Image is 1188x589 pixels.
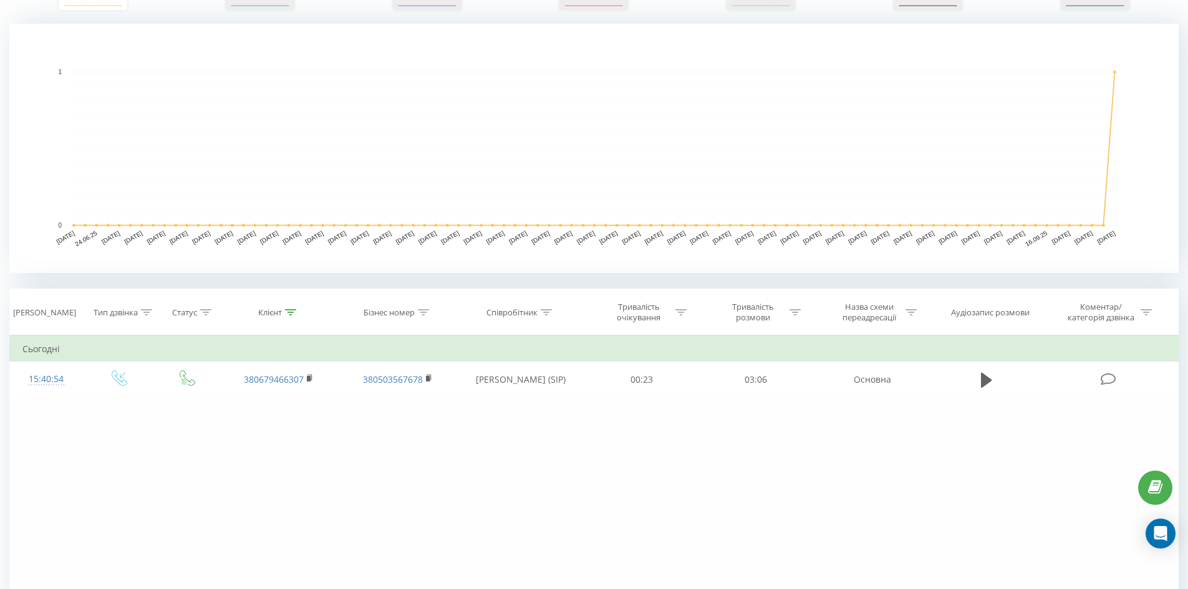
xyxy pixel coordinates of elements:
text: [DATE] [236,229,257,245]
text: [DATE] [463,229,483,245]
text: [DATE] [983,229,1003,245]
div: Бізнес номер [364,307,415,318]
text: 16.09.25 [1024,229,1049,247]
div: Коментар/категорія дзвінка [1065,302,1137,323]
text: [DATE] [779,229,799,245]
text: [DATE] [621,229,642,245]
text: [DATE] [870,229,891,245]
text: [DATE] [259,229,279,245]
div: Тип дзвінка [94,307,138,318]
div: 15:40:54 [22,367,70,391]
div: Тривалість розмови [720,302,786,323]
text: [DATE] [168,229,189,245]
text: [DATE] [530,229,551,245]
svg: A chart. [9,24,1179,273]
text: [DATE] [598,229,619,245]
text: [DATE] [1073,229,1094,245]
text: 0 [58,222,62,229]
text: [DATE] [304,229,325,245]
text: [DATE] [56,229,76,245]
text: [DATE] [1051,229,1071,245]
text: [DATE] [802,229,823,245]
div: Open Intercom Messenger [1146,519,1176,548]
text: [DATE] [847,229,867,245]
text: [DATE] [892,229,913,245]
td: [PERSON_NAME] (SIP) [457,362,585,398]
text: [DATE] [915,229,935,245]
div: [PERSON_NAME] [13,307,76,318]
text: [DATE] [960,229,981,245]
text: [DATE] [214,229,234,245]
text: [DATE] [937,229,958,245]
a: 380503567678 [363,373,423,385]
text: [DATE] [100,229,121,245]
text: [DATE] [1096,229,1116,245]
text: [DATE] [1005,229,1026,245]
text: 1 [58,69,62,75]
text: [DATE] [327,229,347,245]
text: [DATE] [372,229,392,245]
div: Тривалість очікування [606,302,672,323]
td: Основна [813,362,931,398]
text: [DATE] [688,229,709,245]
text: [DATE] [146,229,167,245]
text: [DATE] [123,229,143,245]
div: Клієнт [258,307,282,318]
text: [DATE] [553,229,574,245]
a: 380679466307 [244,373,304,385]
text: [DATE] [644,229,664,245]
text: [DATE] [281,229,302,245]
td: 03:06 [699,362,813,398]
text: [DATE] [508,229,528,245]
text: [DATE] [349,229,370,245]
div: Аудіозапис розмови [951,307,1030,318]
text: [DATE] [666,229,687,245]
text: [DATE] [756,229,777,245]
div: Статус [172,307,197,318]
text: [DATE] [440,229,460,245]
text: [DATE] [576,229,596,245]
td: Сьогодні [10,337,1179,362]
td: 00:23 [585,362,699,398]
text: [DATE] [485,229,506,245]
text: [DATE] [712,229,732,245]
text: [DATE] [417,229,438,245]
text: 24.06.25 [74,229,99,247]
div: Назва схеми переадресації [836,302,902,323]
text: [DATE] [395,229,415,245]
text: [DATE] [824,229,845,245]
div: Співробітник [486,307,538,318]
text: [DATE] [734,229,755,245]
text: [DATE] [191,229,211,245]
